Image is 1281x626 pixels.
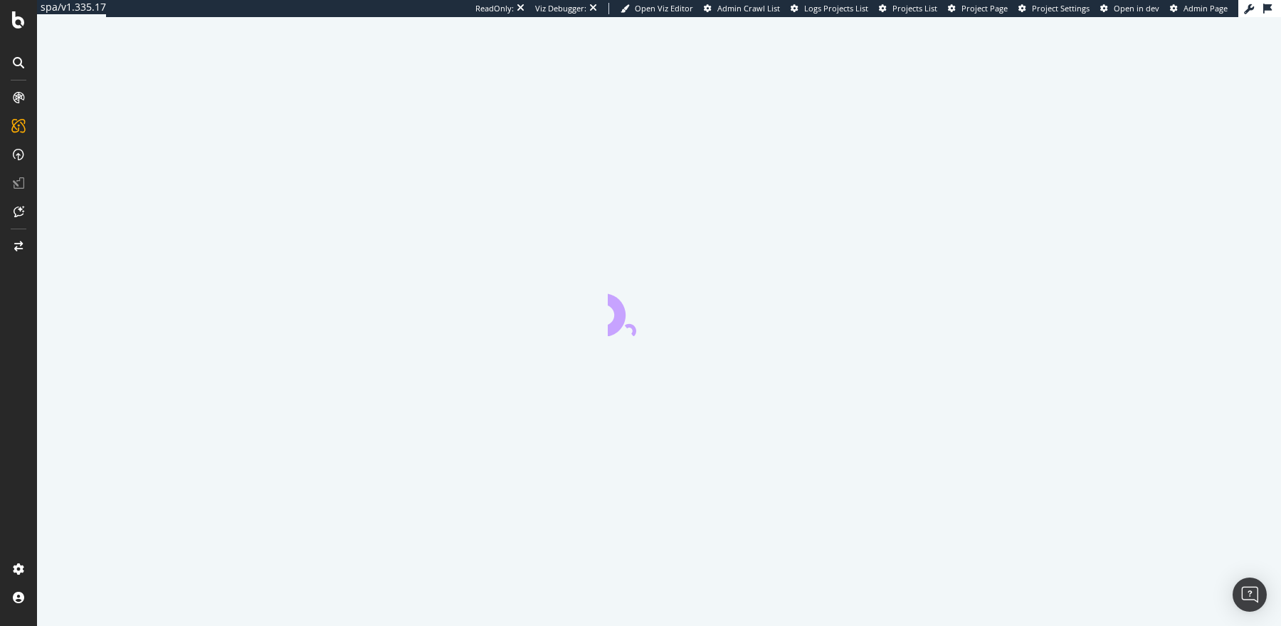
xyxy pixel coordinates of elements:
span: Projects List [892,3,937,14]
div: animation [608,285,710,336]
a: Logs Projects List [791,3,868,14]
a: Admin Crawl List [704,3,780,14]
span: Admin Page [1184,3,1228,14]
a: Admin Page [1170,3,1228,14]
span: Logs Projects List [804,3,868,14]
span: Open Viz Editor [635,3,693,14]
a: Project Settings [1018,3,1090,14]
a: Open in dev [1100,3,1159,14]
span: Open in dev [1114,3,1159,14]
a: Project Page [948,3,1008,14]
div: Viz Debugger: [535,3,586,14]
span: Admin Crawl List [717,3,780,14]
div: ReadOnly: [475,3,514,14]
a: Projects List [879,3,937,14]
span: Project Page [961,3,1008,14]
span: Project Settings [1032,3,1090,14]
a: Open Viz Editor [621,3,693,14]
div: Open Intercom Messenger [1233,578,1267,612]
